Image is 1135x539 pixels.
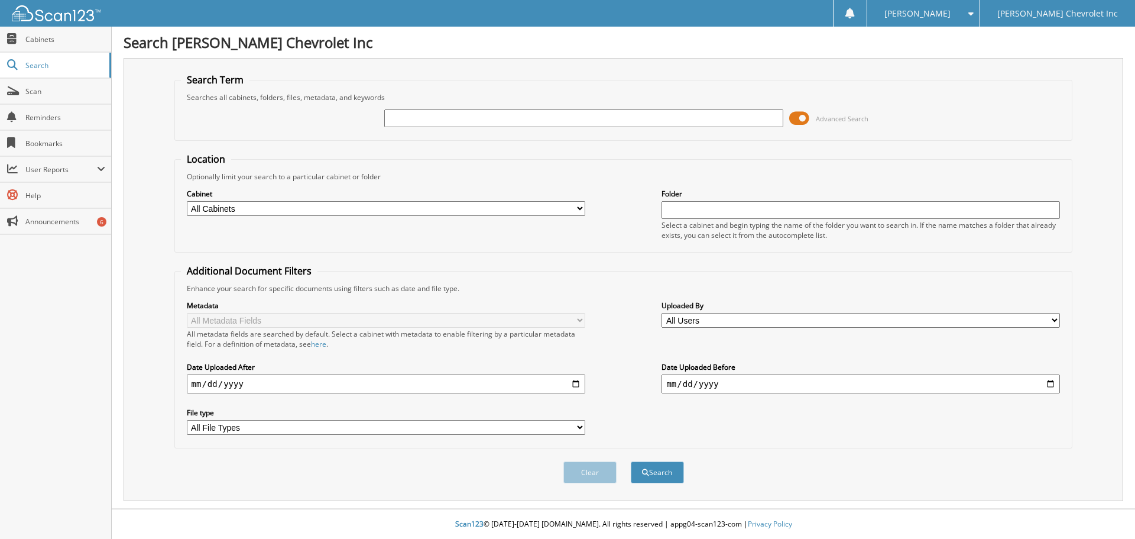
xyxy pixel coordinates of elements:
span: [PERSON_NAME] [884,10,951,17]
label: File type [187,408,585,418]
h1: Search [PERSON_NAME] Chevrolet Inc [124,33,1123,52]
span: Bookmarks [25,138,105,149]
div: 6 [97,217,106,227]
div: Select a cabinet and begin typing the name of the folder you want to search in. If the name match... [661,220,1060,240]
button: Search [631,461,684,483]
label: Uploaded By [661,301,1060,311]
div: © [DATE]-[DATE] [DOMAIN_NAME]. All rights reserved | appg04-scan123-com | [112,510,1135,539]
span: [PERSON_NAME] Chevrolet Inc [997,10,1118,17]
legend: Location [181,153,231,166]
label: Folder [661,189,1060,199]
span: Scan [25,86,105,96]
span: Announcements [25,217,105,227]
span: Reminders [25,112,105,122]
label: Date Uploaded Before [661,362,1060,372]
span: Advanced Search [816,114,868,123]
img: scan123-logo-white.svg [12,5,100,21]
span: User Reports [25,164,97,175]
span: Scan123 [455,519,484,529]
button: Clear [563,461,617,483]
div: Enhance your search for specific documents using filters such as date and file type. [181,283,1066,293]
span: Search [25,60,103,70]
input: end [661,375,1060,393]
div: Optionally limit your search to a particular cabinet or folder [181,172,1066,182]
a: Privacy Policy [748,519,792,529]
legend: Search Term [181,73,249,86]
div: Searches all cabinets, folders, files, metadata, and keywords [181,92,1066,102]
legend: Additional Document Filters [181,264,317,277]
input: start [187,375,585,393]
label: Metadata [187,301,585,311]
label: Date Uploaded After [187,362,585,372]
div: All metadata fields are searched by default. Select a cabinet with metadata to enable filtering b... [187,329,585,349]
a: here [311,339,326,349]
label: Cabinet [187,189,585,199]
span: Help [25,191,105,201]
span: Cabinets [25,34,105,44]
